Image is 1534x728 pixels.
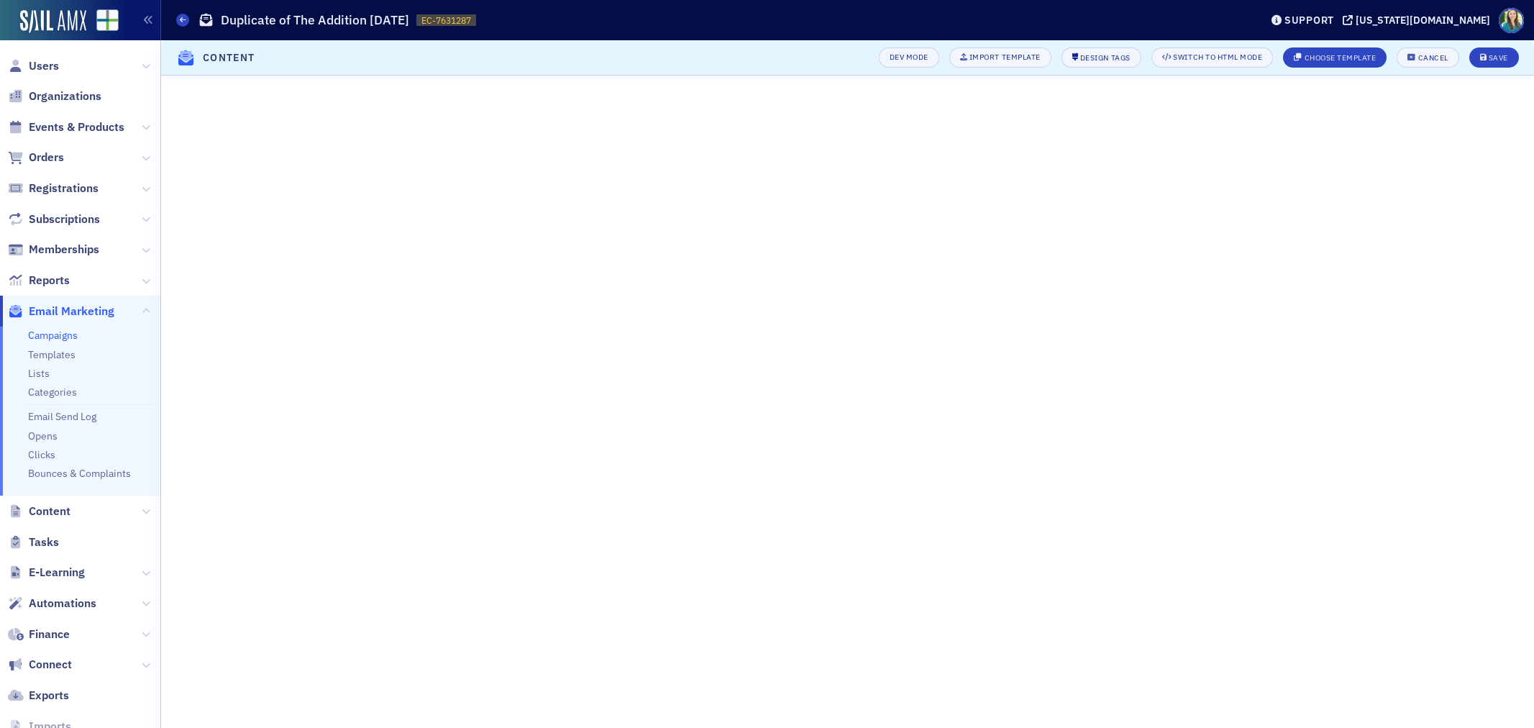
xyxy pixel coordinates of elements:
[29,119,124,135] span: Events & Products
[29,211,100,227] span: Subscriptions
[8,181,99,196] a: Registrations
[8,565,85,581] a: E-Learning
[29,273,70,288] span: Reports
[28,448,55,461] a: Clicks
[949,47,1051,68] button: Import Template
[8,534,59,550] a: Tasks
[879,47,939,68] button: Dev Mode
[86,9,119,34] a: View Homepage
[29,88,101,104] span: Organizations
[8,627,70,642] a: Finance
[1397,47,1458,68] button: Cancel
[29,181,99,196] span: Registrations
[969,53,1041,61] div: Import Template
[8,273,70,288] a: Reports
[20,10,86,33] img: SailAMX
[28,386,77,399] a: Categories
[1356,14,1490,27] div: [US_STATE][DOMAIN_NAME]
[96,9,119,32] img: SailAMX
[28,329,78,342] a: Campaigns
[1151,47,1274,68] button: Switch to HTML Mode
[29,504,70,519] span: Content
[1499,8,1524,33] span: Profile
[29,688,69,704] span: Exports
[1489,54,1508,62] div: Save
[1080,54,1131,62] div: Design Tags
[29,565,85,581] span: E-Learning
[8,88,101,104] a: Organizations
[1343,15,1495,25] button: [US_STATE][DOMAIN_NAME]
[1469,47,1519,68] button: Save
[28,467,131,480] a: Bounces & Complaints
[8,688,69,704] a: Exports
[1284,14,1334,27] div: Support
[29,58,59,74] span: Users
[203,50,255,65] h4: Content
[1305,54,1377,62] div: Choose Template
[8,304,114,319] a: Email Marketing
[8,58,59,74] a: Users
[8,657,72,673] a: Connect
[28,348,76,361] a: Templates
[29,534,59,550] span: Tasks
[8,119,124,135] a: Events & Products
[8,242,99,258] a: Memberships
[8,211,100,227] a: Subscriptions
[8,596,96,611] a: Automations
[28,367,50,380] a: Lists
[29,304,114,319] span: Email Marketing
[29,150,64,165] span: Orders
[29,242,99,258] span: Memberships
[1283,47,1387,68] button: Choose Template
[28,429,58,442] a: Opens
[8,504,70,519] a: Content
[29,627,70,642] span: Finance
[221,12,409,29] h1: Duplicate of The Addition [DATE]
[1418,54,1448,62] div: Cancel
[1062,47,1141,68] button: Design Tags
[1173,53,1262,61] div: Switch to HTML Mode
[28,410,96,423] a: Email Send Log
[29,596,96,611] span: Automations
[29,657,72,673] span: Connect
[421,14,471,27] span: EC-7631287
[8,150,64,165] a: Orders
